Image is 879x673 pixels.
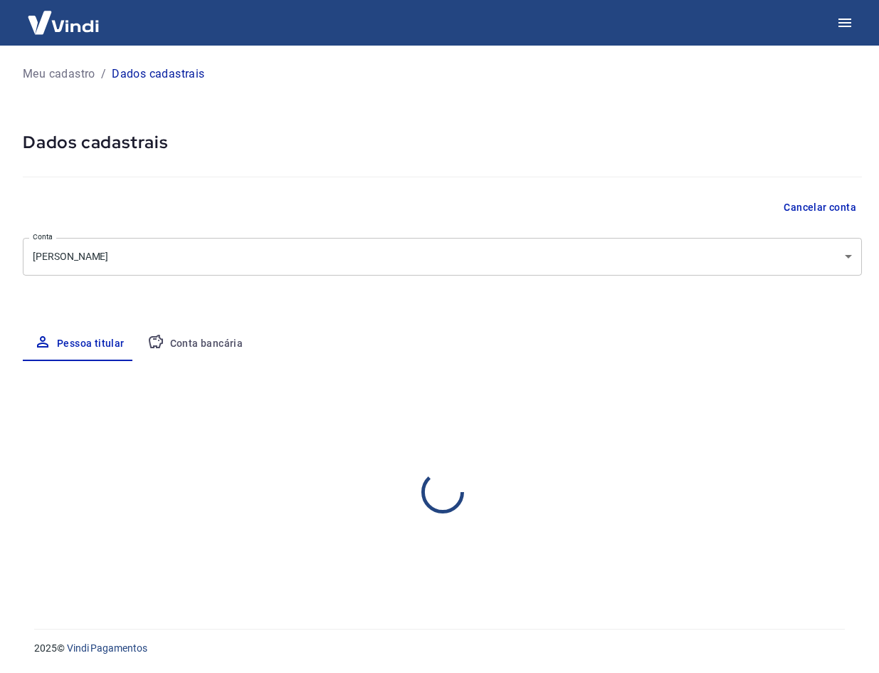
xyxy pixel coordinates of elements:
label: Conta [33,231,53,242]
button: Pessoa titular [23,327,136,361]
button: Conta bancária [136,327,255,361]
p: Dados cadastrais [112,66,204,83]
div: [PERSON_NAME] [23,238,862,276]
a: Meu cadastro [23,66,95,83]
img: Vindi [17,1,110,44]
p: / [101,66,106,83]
a: Vindi Pagamentos [67,642,147,654]
h5: Dados cadastrais [23,131,862,154]
button: Cancelar conta [778,194,862,221]
p: 2025 © [34,641,845,656]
